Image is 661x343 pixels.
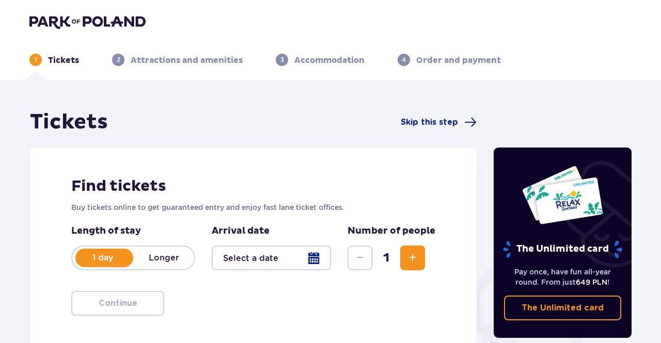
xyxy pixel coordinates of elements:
[212,225,270,237] p: Arrival date
[30,109,108,135] h1: Tickets
[71,202,435,213] p: Buy tickets online to get guaranteed entry and enjoy fast lane ticket offices.
[294,55,365,66] p: Accommodation
[29,14,146,29] img: Park of Poland logo
[133,252,194,264] p: Longer
[402,55,406,64] p: 4
[522,302,604,314] p: The Unlimited card
[400,246,425,270] button: Increase
[72,252,133,264] p: 1 day
[502,240,623,258] p: The Unlimited card
[504,267,622,287] p: Pay once, have fun all-year round. From just !
[131,55,243,66] p: Attractions and amenities
[374,250,398,266] span: 1
[280,55,284,64] p: 3
[416,55,501,66] p: Order and payment
[504,296,622,320] a: The Unlimited card
[576,278,607,286] span: 649 PLN
[48,55,79,66] p: Tickets
[71,176,435,196] h2: Find tickets
[401,116,477,128] a: Skip this step
[348,225,435,237] p: Number of people
[71,225,195,237] p: Length of stay
[35,55,37,64] p: 1
[99,298,137,309] p: Continue
[401,117,458,128] span: Skip this step
[348,246,372,270] button: Decrease
[71,291,164,316] button: Continue
[117,55,120,64] p: 2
